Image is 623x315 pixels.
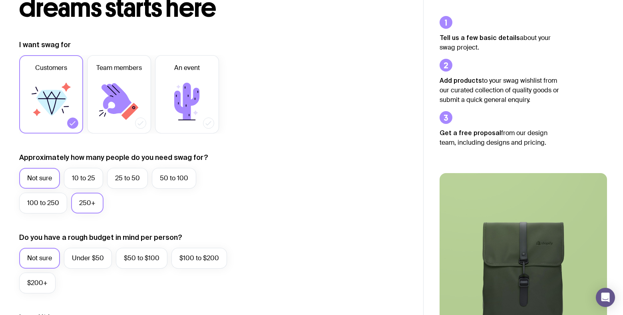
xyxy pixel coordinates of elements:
strong: Add products [440,77,482,84]
div: Open Intercom Messenger [596,288,615,307]
label: Under $50 [64,248,112,269]
label: Not sure [19,168,60,189]
strong: Tell us a few basic details [440,34,520,41]
label: 10 to 25 [64,168,103,189]
p: about your swag project. [440,33,559,52]
label: 50 to 100 [152,168,196,189]
span: Customers [35,63,67,73]
p: to your swag wishlist from our curated collection of quality goods or submit a quick general enqu... [440,76,559,105]
label: $200+ [19,273,56,293]
label: 25 to 50 [107,168,148,189]
span: Team members [96,63,142,73]
label: I want swag for [19,40,71,50]
label: Not sure [19,248,60,269]
p: from our design team, including designs and pricing. [440,128,559,148]
span: An event [174,63,200,73]
label: 100 to 250 [19,193,67,213]
label: 250+ [71,193,104,213]
label: $100 to $200 [171,248,227,269]
strong: Get a free proposal [440,129,501,136]
label: $50 to $100 [116,248,167,269]
label: Do you have a rough budget in mind per person? [19,233,182,242]
label: Approximately how many people do you need swag for? [19,153,208,162]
